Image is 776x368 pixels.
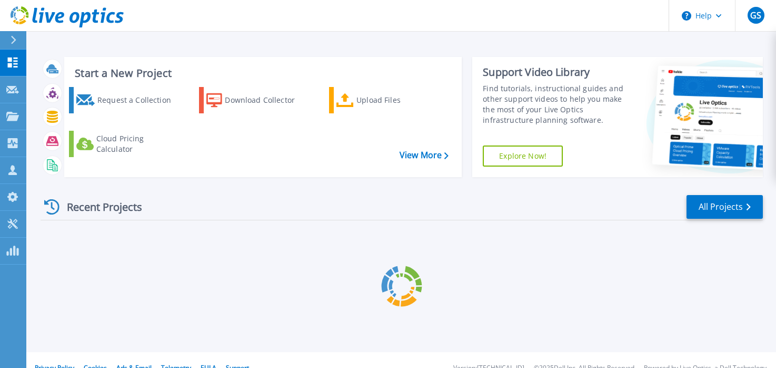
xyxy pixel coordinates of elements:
[329,87,437,113] a: Upload Files
[750,11,761,20] span: GS
[199,87,307,113] a: Download Collector
[356,90,434,111] div: Upload Files
[400,150,449,160] a: View More
[687,195,763,219] a: All Projects
[483,146,563,167] a: Explore Now!
[96,133,174,154] div: Cloud Pricing Calculator
[69,87,177,113] a: Request a Collection
[97,90,174,111] div: Request a Collection
[483,83,628,125] div: Find tutorials, instructional guides and other support videos to help you make the most of your L...
[41,194,156,220] div: Recent Projects
[75,67,448,79] h3: Start a New Project
[69,131,177,157] a: Cloud Pricing Calculator
[483,65,628,79] div: Support Video Library
[225,90,304,111] div: Download Collector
